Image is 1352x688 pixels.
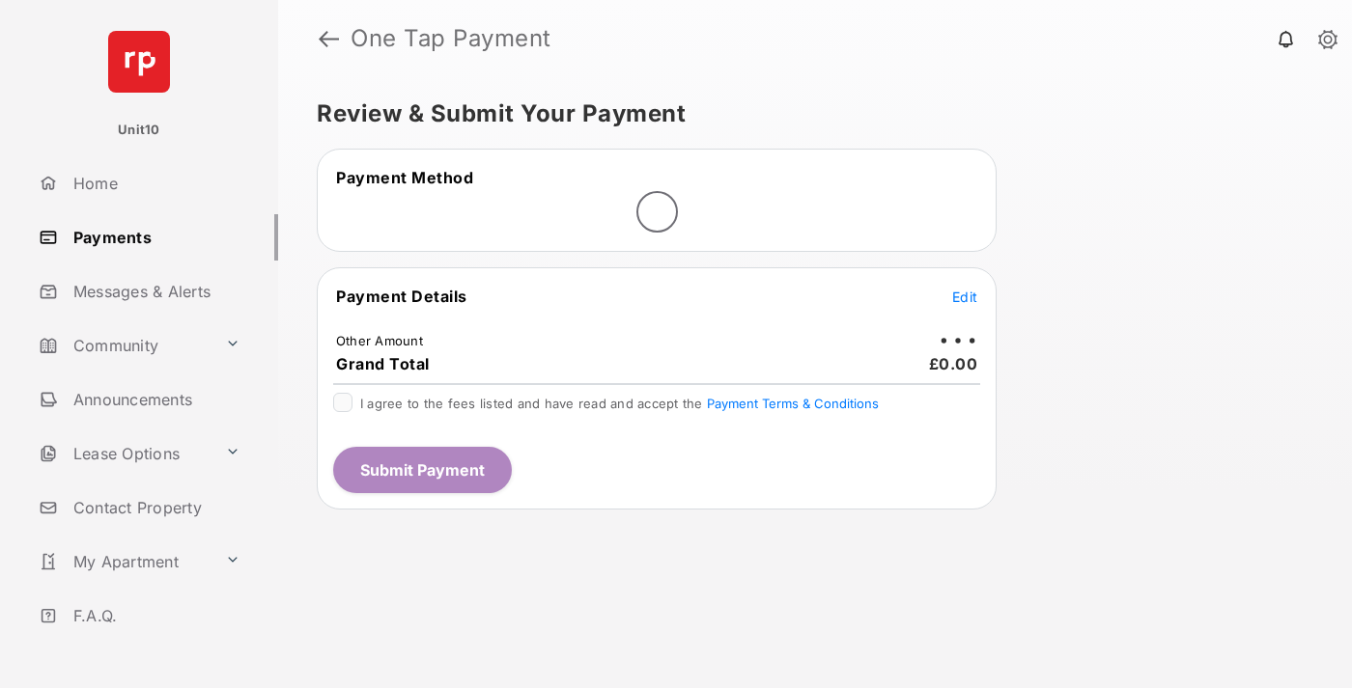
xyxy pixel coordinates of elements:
[952,287,977,306] button: Edit
[31,592,278,639] a: F.A.Q.
[31,160,278,206] a: Home
[31,430,217,477] a: Lease Options
[336,354,430,373] span: Grand Total
[31,376,278,423] a: Announcements
[333,447,512,493] button: Submit Payment
[31,484,278,531] a: Contact Property
[360,396,879,411] span: I agree to the fees listed and have read and accept the
[31,268,278,315] a: Messages & Alerts
[952,289,977,305] span: Edit
[31,538,217,585] a: My Apartment
[118,121,160,140] p: Unit10
[336,287,467,306] span: Payment Details
[929,354,978,373] span: £0.00
[31,214,278,261] a: Payments
[335,332,424,349] td: Other Amount
[108,31,170,93] img: svg+xml;base64,PHN2ZyB4bWxucz0iaHR0cDovL3d3dy53My5vcmcvMjAwMC9zdmciIHdpZHRoPSI2NCIgaGVpZ2h0PSI2NC...
[351,27,551,50] strong: One Tap Payment
[31,322,217,369] a: Community
[336,168,473,187] span: Payment Method
[707,396,879,411] button: I agree to the fees listed and have read and accept the
[317,102,1298,125] h5: Review & Submit Your Payment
